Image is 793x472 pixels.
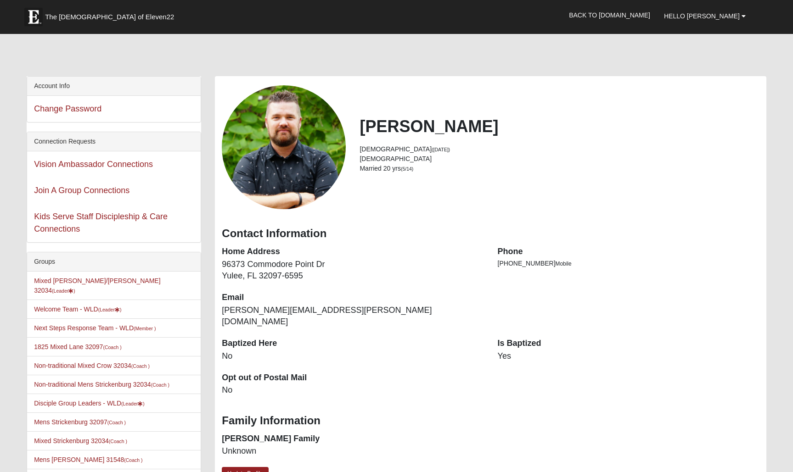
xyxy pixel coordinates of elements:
[34,343,122,350] a: 1825 Mixed Lane 32097(Coach )
[360,117,759,136] h2: [PERSON_NAME]
[556,261,572,267] span: Mobile
[34,305,121,313] a: Welcome Team - WLD(Leader)
[360,154,759,164] li: [DEMOGRAPHIC_DATA]
[107,420,126,425] small: (Coach )
[657,5,753,28] a: Hello [PERSON_NAME]
[222,350,484,362] dd: No
[498,338,759,350] dt: Is Baptized
[27,132,201,151] div: Connection Requests
[222,372,484,384] dt: Opt out of Postal Mail
[222,384,484,396] dd: No
[103,344,121,350] small: (Coach )
[34,400,145,407] a: Disciple Group Leaders - WLD(Leader)
[222,292,484,304] dt: Email
[222,85,346,209] a: View Fullsize Photo
[121,401,145,406] small: (Leader )
[27,77,201,96] div: Account Info
[34,186,129,195] a: Join A Group Connections
[34,418,126,426] a: Mens Strickenburg 32097(Coach )
[34,324,156,332] a: Next Steps Response Team - WLD(Member )
[222,227,759,240] h3: Contact Information
[151,382,169,388] small: (Coach )
[222,246,484,258] dt: Home Address
[401,166,413,172] small: (5/14)
[134,326,156,331] small: (Member )
[222,338,484,350] dt: Baptized Here
[664,12,740,20] span: Hello [PERSON_NAME]
[27,252,201,272] div: Groups
[131,363,150,369] small: (Coach )
[34,104,101,113] a: Change Password
[52,288,75,294] small: (Leader )
[34,362,150,369] a: Non-traditional Mixed Crow 32034(Coach )
[360,144,759,154] li: [DEMOGRAPHIC_DATA]
[24,8,43,26] img: Eleven22 logo
[562,4,657,27] a: Back to [DOMAIN_NAME]
[109,439,127,444] small: (Coach )
[498,259,759,268] li: [PHONE_NUMBER]
[360,164,759,173] li: Married 20 yrs
[222,445,484,457] dd: Unknown
[20,3,203,26] a: The [DEMOGRAPHIC_DATA] of Eleven22
[34,160,153,169] a: Vision Ambassador Connections
[222,305,484,328] dd: [PERSON_NAME][EMAIL_ADDRESS][PERSON_NAME][DOMAIN_NAME]
[498,246,759,258] dt: Phone
[222,259,484,282] dd: 96373 Commodore Point Dr Yulee, FL 32097-6595
[34,381,169,388] a: Non-traditional Mens Strickenburg 32034(Coach )
[432,147,450,152] small: ([DATE])
[34,437,127,444] a: Mixed Strickenburg 32034(Coach )
[98,307,122,312] small: (Leader )
[498,350,759,362] dd: Yes
[222,433,484,445] dt: [PERSON_NAME] Family
[222,414,759,428] h3: Family Information
[34,212,168,233] a: Kids Serve Staff Discipleship & Care Connections
[45,12,174,22] span: The [DEMOGRAPHIC_DATA] of Eleven22
[34,277,160,294] a: Mixed [PERSON_NAME]/[PERSON_NAME] 32034(Leader)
